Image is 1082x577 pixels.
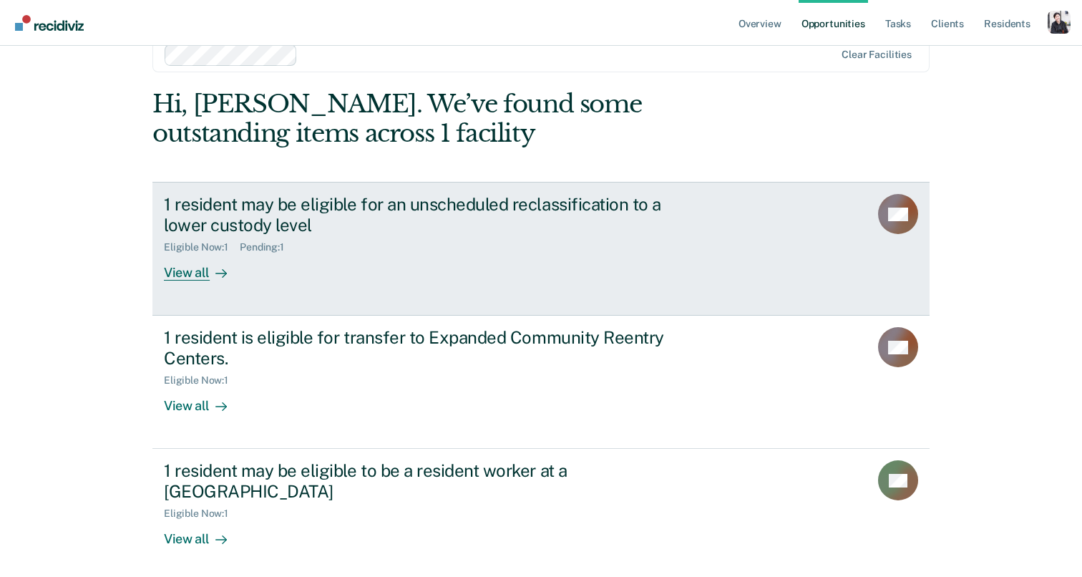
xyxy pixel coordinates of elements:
[164,327,666,369] div: 1 resident is eligible for transfer to Expanded Community Reentry Centers.
[164,460,666,502] div: 1 resident may be eligible to be a resident worker at a [GEOGRAPHIC_DATA]
[1048,11,1071,34] button: Profile dropdown button
[240,241,296,253] div: Pending : 1
[152,182,930,316] a: 1 resident may be eligible for an unscheduled reclassification to a lower custody levelEligible N...
[164,374,240,387] div: Eligible Now : 1
[164,253,244,281] div: View all
[164,194,666,236] div: 1 resident may be eligible for an unscheduled reclassification to a lower custody level
[15,15,84,31] img: Recidiviz
[842,49,912,61] div: Clear facilities
[164,520,244,548] div: View all
[164,387,244,414] div: View all
[164,508,240,520] div: Eligible Now : 1
[152,89,774,148] div: Hi, [PERSON_NAME]. We’ve found some outstanding items across 1 facility
[152,316,930,449] a: 1 resident is eligible for transfer to Expanded Community Reentry Centers.Eligible Now:1View all
[164,241,240,253] div: Eligible Now : 1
